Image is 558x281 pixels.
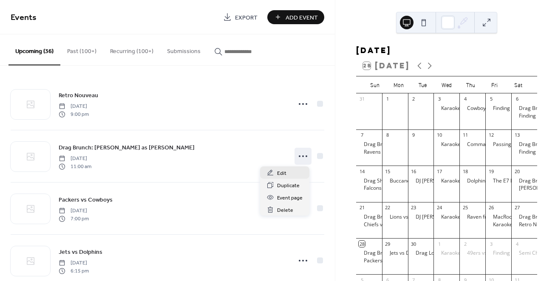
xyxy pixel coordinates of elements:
div: 30 [411,241,417,247]
button: Add Event [267,10,324,24]
div: 17 [436,168,442,174]
div: Drag Brunch [511,105,537,112]
div: 3 [488,241,494,247]
div: 3 [436,96,442,102]
div: The E7 Band [493,177,523,185]
span: Events [11,9,37,26]
div: Falcons vs Vikings [364,185,406,192]
span: 11:00 am [59,163,91,170]
div: Lions vs Ravens [382,214,408,221]
span: 9:00 pm [59,110,89,118]
div: 18 [462,168,468,174]
div: Drag Brunch [519,177,549,185]
div: 24 [436,205,442,211]
div: Karaoke w/ DJ Ed [433,250,459,257]
span: Event page [277,194,303,202]
div: Sun [363,76,387,93]
div: Finding [DATE] [493,250,528,257]
span: [DATE] [59,259,89,267]
div: Thu [459,76,482,93]
div: Mon [387,76,411,93]
span: Jets vs Dolphins [59,248,102,257]
div: 2 [411,96,417,102]
button: Upcoming (36) [8,34,60,65]
div: 31 [359,96,365,102]
span: Export [235,13,258,22]
div: 6 [514,96,520,102]
a: Packers vs Cowboys [59,195,113,205]
div: Drag Brunch [364,214,394,221]
div: 23 [411,205,417,211]
div: Finding Friday [511,112,537,120]
div: The E7 Band [485,177,511,185]
div: Dolphins vs Bills [459,177,485,185]
div: Dolphins vs Bills [467,177,505,185]
div: Passing Strangers [485,141,511,148]
div: Drag Show [364,177,390,185]
div: 16 [411,168,417,174]
a: Export [217,10,264,24]
div: Karaoke feat. DJ Ed [433,105,459,112]
div: Jets vs Dolphins [382,250,408,257]
div: Drag Brunch: Jade Jolie as Taylor Swift [356,250,382,257]
div: Lions vs Ravens [390,214,427,221]
div: Sat [507,76,530,93]
div: Drag Brunch [356,141,382,148]
span: [DATE] [59,103,89,110]
button: Recurring (100+) [103,34,160,65]
div: Packers vs Cowboys [364,257,411,264]
div: Drag Brunch [511,214,537,221]
div: 9 [411,132,417,138]
div: DJ [PERSON_NAME] [416,214,462,221]
div: Wed [435,76,459,93]
div: Drag Brunch [519,105,549,112]
div: Karaoke feat. DJ Ed [433,177,459,185]
div: Buccaneers vs Texans [390,177,442,185]
div: Karaoke feat. DJ Ed [441,105,486,112]
div: 49ers vs Rams [459,250,485,257]
div: Drag Brunch: [PERSON_NAME] as [PERSON_NAME] [364,250,484,257]
div: 25 [462,205,468,211]
div: 4 [514,241,520,247]
div: Karaoke feat. DJ Ed [441,214,486,221]
div: Finding Friday [511,149,537,156]
div: Drag Brunch [356,214,382,221]
div: Finding [DATE] [493,105,528,112]
span: Edit [277,169,286,178]
span: 6:15 pm [59,267,89,275]
div: Tue [411,76,434,93]
div: Fri [482,76,506,93]
div: 5 [488,96,494,102]
button: Submissions [160,34,207,65]
div: Ravens vs Bills [356,149,382,156]
div: 15 [385,168,391,174]
div: Cowboys vs Eagles [467,105,512,112]
div: DJ Brian Kadir [408,214,434,221]
div: Karaoke feat. DJ Ed [433,141,459,148]
div: Falcons vs Vikings [356,185,382,192]
a: Jets vs Dolphins [59,247,102,257]
div: 8 [385,132,391,138]
div: 1 [385,96,391,102]
div: 13 [514,132,520,138]
div: 2 [462,241,468,247]
div: Finding [DATE] [519,112,554,120]
span: Delete [277,206,293,215]
div: Commanders vs Packers [467,141,526,148]
div: Karaoke feat. DJ Ed [433,214,459,221]
div: Karaoke w/ DJ [PERSON_NAME] [441,250,515,257]
span: Duplicate [277,181,300,190]
div: 10 [436,132,442,138]
div: Chandler & The Bings [511,185,537,192]
div: Finding Friday [485,250,511,257]
div: 20 [514,168,520,174]
div: Drag Brunch [519,214,549,221]
div: DJ Brian Kadir [408,177,434,185]
div: Drag Brunch [364,141,394,148]
div: Drag Show [356,177,382,185]
div: MacRockSat [485,214,511,221]
div: 19 [488,168,494,174]
a: Retro Nouveau [59,90,98,100]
